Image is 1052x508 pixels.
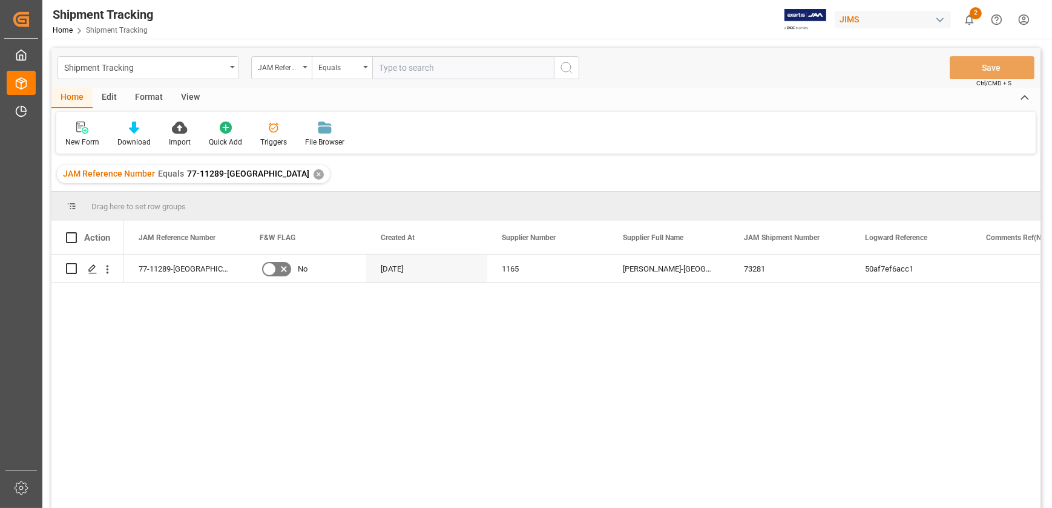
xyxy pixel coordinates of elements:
[381,233,415,242] span: Created At
[53,5,153,24] div: Shipment Tracking
[117,137,151,148] div: Download
[318,59,360,73] div: Equals
[126,88,172,108] div: Format
[298,255,307,283] span: No
[835,8,956,31] button: JIMS
[305,137,344,148] div: File Browser
[976,79,1011,88] span: Ctrl/CMD + S
[314,169,324,180] div: ✕
[91,202,186,211] span: Drag here to set row groups
[372,56,554,79] input: Type to search
[53,26,73,34] a: Home
[744,233,820,242] span: JAM Shipment Number
[502,233,556,242] span: Supplier Number
[487,255,608,282] div: 1165
[93,88,126,108] div: Edit
[51,255,124,283] div: Press SPACE to select this row.
[956,6,983,33] button: show 2 new notifications
[970,7,982,19] span: 2
[58,56,239,79] button: open menu
[608,255,729,282] div: [PERSON_NAME]-[GEOGRAPHIC_DATA]
[158,169,184,178] span: Equals
[169,137,191,148] div: Import
[51,88,93,108] div: Home
[124,255,245,282] div: 77-11289-[GEOGRAPHIC_DATA]
[983,6,1010,33] button: Help Center
[84,232,110,243] div: Action
[260,233,295,242] span: F&W FLAG
[850,255,971,282] div: 50af7ef6acc1
[835,11,951,28] div: JIMS
[729,255,850,282] div: 73281
[209,137,242,148] div: Quick Add
[260,137,287,148] div: Triggers
[251,56,312,79] button: open menu
[187,169,309,178] span: 77-11289-[GEOGRAPHIC_DATA]
[865,233,927,242] span: Logward Reference
[65,137,99,148] div: New Form
[139,233,215,242] span: JAM Reference Number
[950,56,1034,79] button: Save
[366,255,487,282] div: [DATE]
[312,56,372,79] button: open menu
[64,59,226,74] div: Shipment Tracking
[554,56,579,79] button: search button
[258,59,299,73] div: JAM Reference Number
[63,169,155,178] span: JAM Reference Number
[623,233,683,242] span: Supplier Full Name
[172,88,209,108] div: View
[784,9,826,30] img: Exertis%20JAM%20-%20Email%20Logo.jpg_1722504956.jpg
